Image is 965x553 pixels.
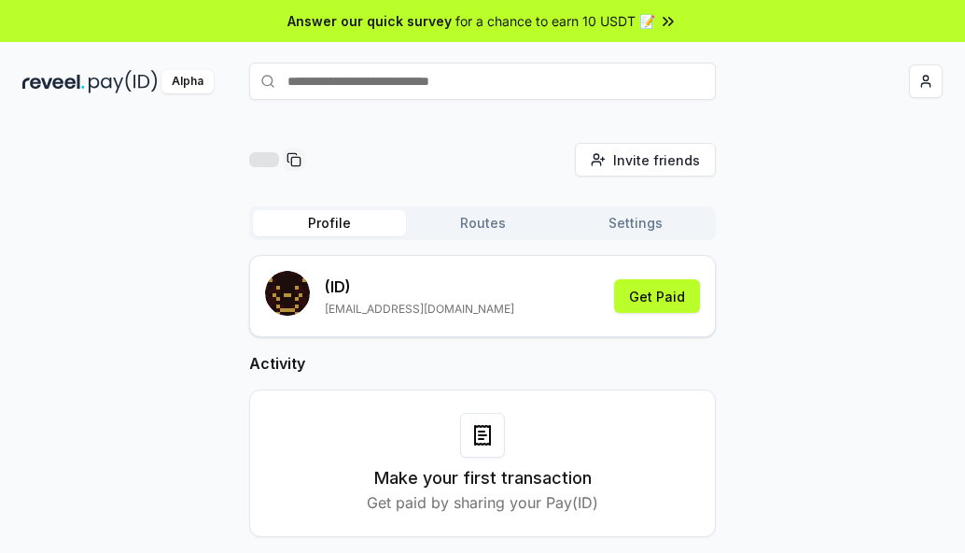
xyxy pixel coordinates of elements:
button: Routes [406,210,559,236]
button: Profile [253,210,406,236]
button: Get Paid [614,279,700,313]
img: reveel_dark [22,70,85,93]
span: Invite friends [613,150,700,170]
h2: Activity [249,352,716,375]
p: (ID) [325,276,514,298]
span: for a chance to earn 10 USDT 📝 [455,11,655,31]
button: Invite friends [575,143,716,177]
div: Alpha [161,70,214,93]
h3: Make your first transaction [374,465,592,491]
p: Get paid by sharing your Pay(ID) [367,491,598,514]
p: [EMAIL_ADDRESS][DOMAIN_NAME] [325,302,514,317]
img: pay_id [89,70,158,93]
span: Answer our quick survey [287,11,452,31]
button: Settings [559,210,712,236]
